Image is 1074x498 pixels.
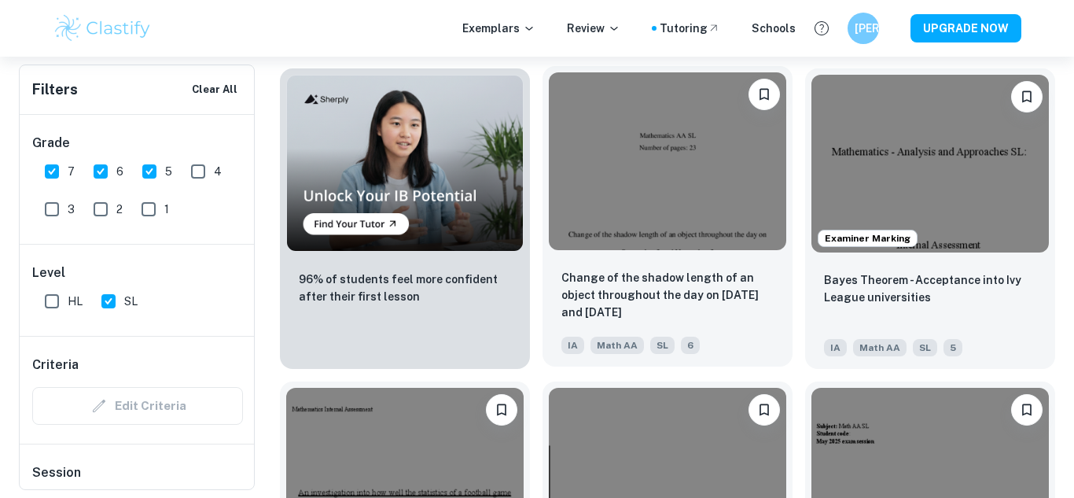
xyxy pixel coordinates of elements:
a: Thumbnail96% of students feel more confident after their first lesson [280,68,530,369]
span: 5 [943,339,962,356]
button: Bookmark [1011,394,1043,426]
h6: Filters [32,79,78,101]
div: Criteria filters are unavailable when searching by topic [32,387,243,425]
span: 3 [68,201,75,218]
p: Bayes Theorem - Acceptance into Ivy League universities [824,271,1036,306]
button: Bookmark [486,394,517,426]
span: 6 [681,337,700,354]
button: UPGRADE NOW [910,14,1021,42]
a: BookmarkChange of the shadow length of an object throughout the day on September 2 and November 2... [543,68,793,369]
span: 4 [214,163,222,180]
button: [PERSON_NAME] [848,13,879,44]
p: Change of the shadow length of an object throughout the day on September 2 and November 2 [561,269,774,321]
img: Math AA IA example thumbnail: Bayes Theorem - Acceptance into Ivy Leag [811,75,1049,253]
p: 96% of students feel more confident after their first lesson [299,271,511,305]
span: SL [650,337,675,354]
button: Bookmark [748,394,780,426]
h6: Grade [32,134,243,153]
span: IA [561,337,584,354]
h6: Criteria [32,356,79,374]
span: SL [913,339,937,356]
span: 6 [116,163,123,180]
span: 1 [164,201,169,218]
span: HL [68,293,83,310]
button: Bookmark [1011,81,1043,113]
button: Clear All [188,78,241,101]
span: 7 [68,163,75,180]
h6: Session [32,463,243,495]
img: Clastify logo [53,13,153,44]
h6: [PERSON_NAME] [855,20,873,37]
a: Schools [752,20,796,37]
span: IA [824,339,847,356]
span: 5 [165,163,172,180]
a: Tutoring [660,20,720,37]
p: Exemplars [462,20,535,37]
h6: Level [32,264,243,282]
img: Thumbnail [286,75,524,252]
p: Review [567,20,620,37]
span: 2 [116,201,123,218]
span: Math AA [853,339,907,356]
a: Examiner MarkingBookmarkBayes Theorem - Acceptance into Ivy League universitiesIAMath AASL5 [805,68,1055,369]
span: Examiner Marking [818,231,917,245]
button: Bookmark [748,79,780,110]
img: Math AA IA example thumbnail: Change of the shadow length of an object [549,72,786,250]
span: SL [124,293,138,310]
span: Math AA [590,337,644,354]
button: Help and Feedback [808,15,835,42]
